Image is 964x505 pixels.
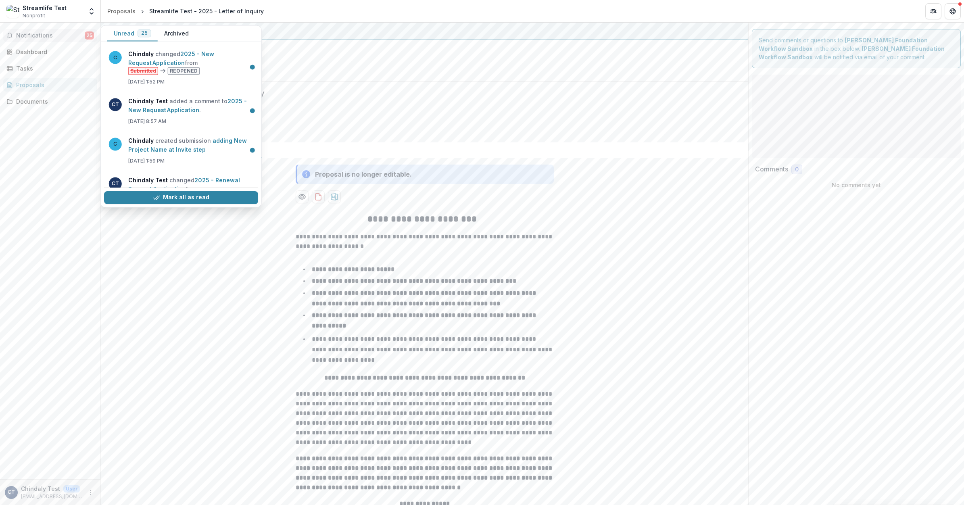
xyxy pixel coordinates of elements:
[104,191,258,204] button: Mark all as read
[16,32,85,39] span: Notifications
[107,88,729,98] h2: Streamlife Test - 2025 - Letter of Inquiry
[3,62,97,75] a: Tasks
[141,30,148,36] span: 25
[86,488,96,497] button: More
[16,48,91,56] div: Dashboard
[16,97,91,106] div: Documents
[128,176,240,192] a: 2025 - Renewal Request Application
[128,136,253,154] p: created submission
[3,45,97,58] a: Dashboard
[86,3,97,19] button: Open entity switcher
[795,166,799,173] span: 0
[6,5,19,18] img: Streamlife Test
[296,190,309,203] button: Preview 501c6ee6-c260-473c-92bb-f8236303fdc1-1.pdf
[21,484,60,493] p: Chindaly Test
[312,190,325,203] button: download-proposal
[107,26,158,42] button: Unread
[85,31,94,40] span: 25
[107,26,742,35] div: [PERSON_NAME] Foundation Workflow Sandbox
[23,12,45,19] span: Nonprofit
[23,4,67,12] div: Streamlife Test
[3,95,97,108] a: Documents
[128,50,214,66] a: 2025 - New Request Application
[128,137,247,152] a: adding New Project Name at Invite step
[149,7,264,15] div: Streamlife Test - 2025 - Letter of Inquiry
[128,175,253,201] p: changed from
[128,97,247,113] a: 2025 - New Request Application
[63,485,80,492] p: User
[104,5,267,17] nav: breadcrumb
[328,190,341,203] button: download-proposal
[158,26,195,42] button: Archived
[3,78,97,92] a: Proposals
[8,490,15,495] div: Chindaly Test
[945,3,961,19] button: Get Help
[3,29,97,42] button: Notifications25
[107,7,136,15] div: Proposals
[752,29,961,68] div: Send comments or questions to in the box below. will be notified via email of your comment.
[128,96,253,114] p: added a comment to .
[16,81,91,89] div: Proposals
[128,50,253,75] p: changed from
[16,64,91,73] div: Tasks
[21,493,83,500] p: [EMAIL_ADDRESS][DOMAIN_NAME]
[315,169,412,179] div: Proposal is no longer editable.
[755,181,958,189] p: No comments yet
[755,165,788,173] h2: Comments
[104,5,139,17] a: Proposals
[925,3,941,19] button: Partners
